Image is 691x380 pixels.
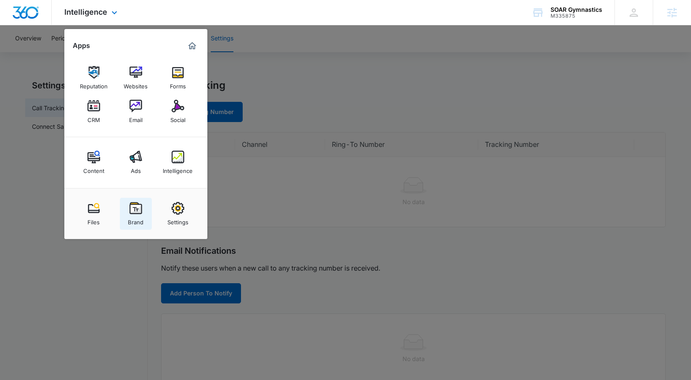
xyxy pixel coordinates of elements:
[162,198,194,230] a: Settings
[551,13,602,19] div: account id
[78,146,110,178] a: Content
[87,215,100,226] div: Files
[185,39,199,53] a: Marketing 360® Dashboard
[78,62,110,94] a: Reputation
[162,62,194,94] a: Forms
[120,198,152,230] a: Brand
[131,163,141,174] div: Ads
[87,112,100,123] div: CRM
[170,112,185,123] div: Social
[78,96,110,128] a: CRM
[129,112,143,123] div: Email
[170,79,186,90] div: Forms
[120,96,152,128] a: Email
[162,146,194,178] a: Intelligence
[78,198,110,230] a: Files
[73,42,90,50] h2: Apps
[83,163,104,174] div: Content
[551,6,602,13] div: account name
[163,163,193,174] div: Intelligence
[80,79,108,90] div: Reputation
[124,79,148,90] div: Websites
[64,8,107,16] span: Intelligence
[120,146,152,178] a: Ads
[167,215,188,226] div: Settings
[162,96,194,128] a: Social
[120,62,152,94] a: Websites
[128,215,143,226] div: Brand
